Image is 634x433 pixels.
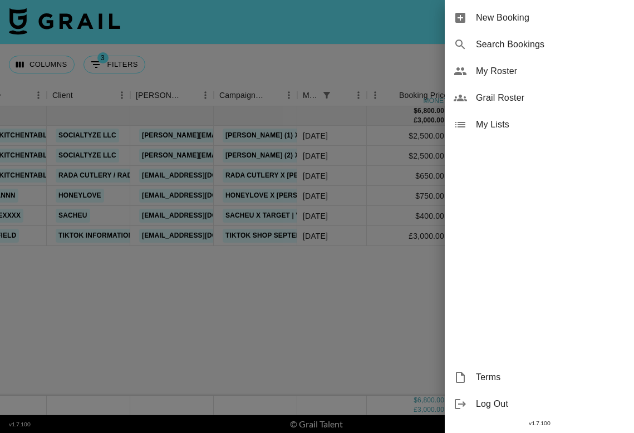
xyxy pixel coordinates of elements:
span: My Roster [476,65,625,78]
span: New Booking [476,11,625,24]
span: Grail Roster [476,91,625,105]
div: New Booking [445,4,634,31]
div: Grail Roster [445,85,634,111]
div: Terms [445,364,634,391]
span: Log Out [476,397,625,411]
div: My Roster [445,58,634,85]
div: v 1.7.100 [445,417,634,429]
span: My Lists [476,118,625,131]
span: Search Bookings [476,38,625,51]
div: Search Bookings [445,31,634,58]
span: Terms [476,371,625,384]
div: Log Out [445,391,634,417]
div: My Lists [445,111,634,138]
